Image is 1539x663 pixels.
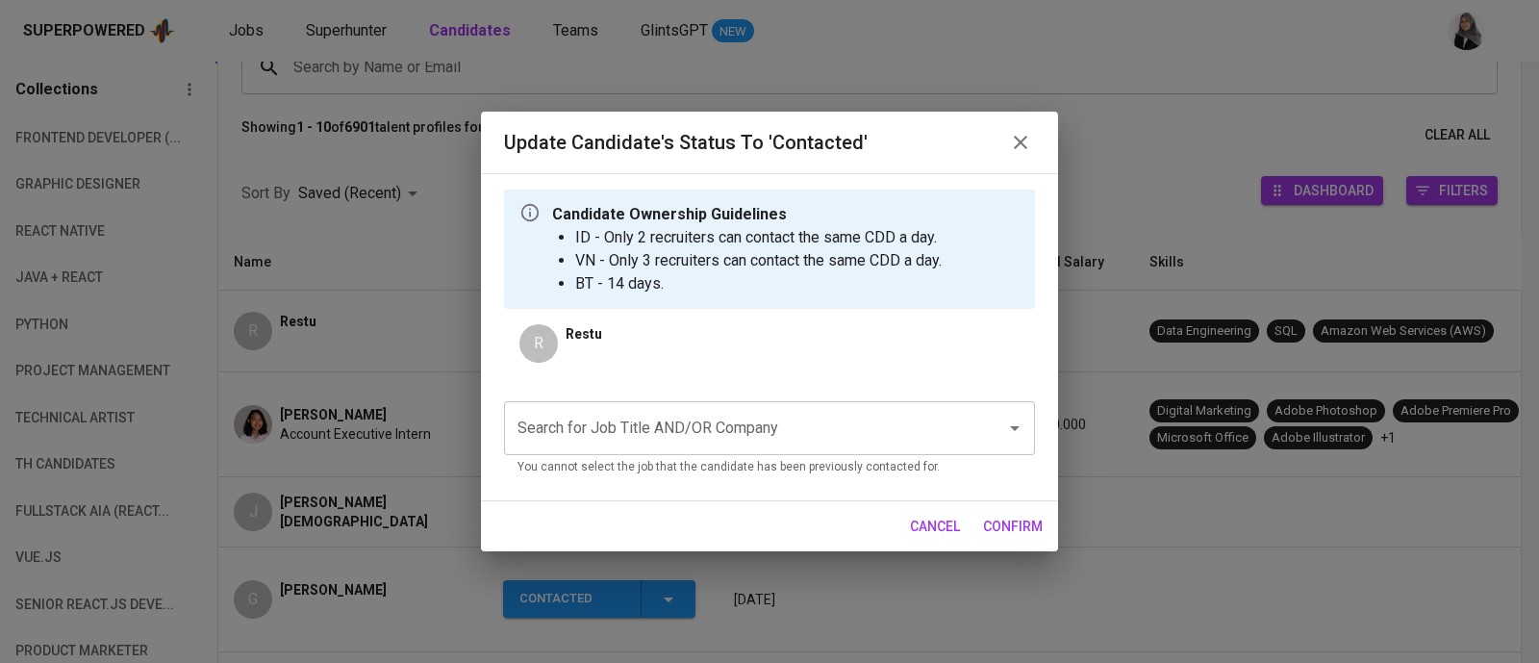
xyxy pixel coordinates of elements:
[910,515,960,539] span: cancel
[983,515,1043,539] span: confirm
[575,272,942,295] li: BT - 14 days.
[552,203,942,226] p: Candidate Ownership Guidelines
[575,249,942,272] li: VN - Only 3 recruiters can contact the same CDD a day.
[902,509,968,545] button: cancel
[519,324,558,363] div: R
[575,226,942,249] li: ID - Only 2 recruiters can contact the same CDD a day.
[504,127,868,158] h6: Update Candidate's Status to 'Contacted'
[517,458,1022,477] p: You cannot select the job that the candidate has been previously contacted for.
[975,509,1050,545] button: confirm
[1001,415,1028,442] button: Open
[566,324,602,344] p: Restu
